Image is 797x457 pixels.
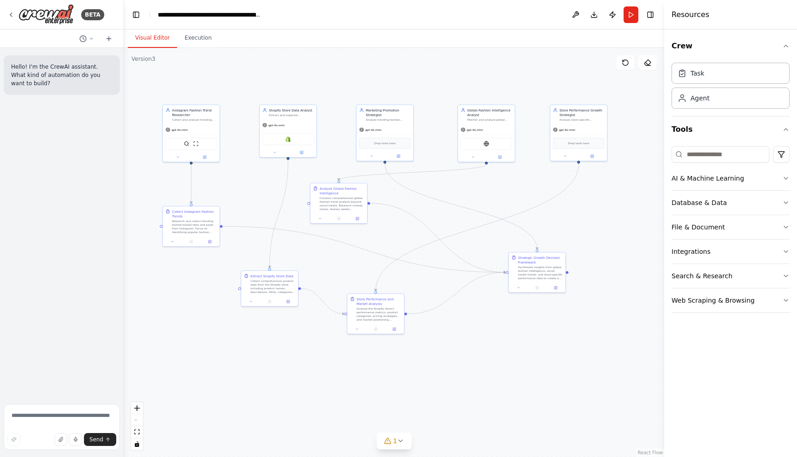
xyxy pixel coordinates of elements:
a: React Flow attribution [638,450,663,455]
div: Analyze Global Fashion Intelligence [320,186,364,195]
div: Synthesize insights from global fashion intelligence, social media trends, and store-specific per... [518,265,563,280]
button: Hide right sidebar [644,8,657,21]
g: Edge from d4d9258d-5229-4cf0-b927-eb45b6ab160d to 4abf5f3c-503b-4717-90b5-c0f24fcdb47b [374,164,581,291]
span: Drop tools here [374,141,395,146]
div: Extract Shopify Store DataCollect comprehensive product data from the Shopify store including pro... [241,270,298,307]
button: Integrations [672,240,790,264]
img: Logo [18,4,74,25]
g: Edge from 4abf5f3c-503b-4717-90b5-c0f24fcdb47b to ea8496db-81fb-413d-a39a-7a83a4096844 [407,270,506,316]
h4: Resources [672,9,709,20]
button: fit view [131,426,143,438]
button: File & Document [672,215,790,239]
button: No output available [260,299,279,305]
div: AI & Machine Learning [672,174,744,183]
div: BETA [81,9,104,20]
div: Instagram Fashion Trend Researcher [172,108,217,117]
div: Integrations [672,247,710,256]
div: Store Performance Growth Strategist [559,108,604,117]
button: Open in side panel [350,216,365,222]
button: Open in side panel [387,327,402,332]
button: Open in side panel [202,239,218,245]
button: Click to speak your automation idea [69,433,82,446]
g: Edge from 73709cc3-1c67-456b-aea3-7505880ba778 to 6cc95e89-4e7a-4d8c-9c96-6a95dc25337c [189,164,194,204]
div: Marketing Promotion Strategist [366,108,410,117]
div: Global Fashion Intelligence AnalystMonitor and analyze global fashion trends, runway shows, fashi... [458,105,515,162]
button: toggle interactivity [131,438,143,450]
button: Search & Research [672,264,790,288]
div: Web Scraping & Browsing [672,296,755,305]
span: Send [89,436,103,443]
button: Open in side panel [487,154,513,160]
div: Collect comprehensive product data from the Shopify store including product names, descriptions, ... [250,279,295,294]
div: Global Fashion Intelligence Analyst [467,108,512,117]
g: Edge from 6cc95e89-4e7a-4d8c-9c96-6a95dc25337c to ea8496db-81fb-413d-a39a-7a83a4096844 [223,224,506,275]
span: gpt-4o-mini [172,128,188,132]
div: Collect and analyze trending fashion-based reels and posts from Instagram to identify current fas... [172,118,217,122]
div: Task [690,69,704,78]
div: Store Performance and Market Analysis [357,297,401,306]
p: Hello! I'm the CrewAI assistant. What kind of automation do you want to build? [11,63,113,88]
nav: breadcrumb [158,10,262,19]
div: Tools [672,142,790,320]
button: No output available [329,216,348,222]
div: Analyze store-specific performance data, customer behavior patterns, and market positioning to pr... [559,118,604,122]
button: Web Scraping & Browsing [672,288,790,312]
div: Shopify Store Data Analyst [269,108,314,112]
span: 1 [393,436,397,445]
button: 1 [376,433,412,450]
div: Research and collect trending fashion-based reels and posts from Instagram. Focus on identifying ... [172,219,217,234]
div: Search & Research [672,271,732,281]
button: No output available [181,239,201,245]
button: zoom in [131,402,143,414]
div: Instagram Fashion Trend ResearcherCollect and analyze trending fashion-based reels and posts from... [162,105,220,162]
span: gpt-4o-mini [467,128,483,132]
div: Analyze trending fashion content and store inventory data to develop targeted marketing promotion... [366,118,410,122]
button: No output available [527,285,547,291]
span: gpt-4o-mini [559,128,575,132]
div: Crew [672,59,790,116]
div: File & Document [672,223,725,232]
span: gpt-4o-mini [365,128,381,132]
button: Crew [672,33,790,59]
span: gpt-4o-mini [268,123,285,127]
div: Marketing Promotion StrategistAnalyze trending fashion content and store inventory data to develo... [356,105,414,161]
div: Monitor and analyze global fashion trends, runway shows, fashion weeks, celebrity influences, and... [467,118,512,122]
img: ScrapeWebsiteTool [193,141,199,146]
img: SerperDevTool [184,141,190,146]
div: Extract Shopify Store Data [250,274,293,278]
span: Drop tools here [568,141,589,146]
button: Open in side panel [280,299,296,305]
button: Improve this prompt [7,433,20,446]
div: Conduct comprehensive global fashion trend analysis beyond social media. Research runway shows, f... [320,196,364,211]
button: Open in side panel [386,153,412,159]
button: Execution [177,29,219,48]
div: Extract and organize comprehensive product data from the Shopify store including products, SKUs, ... [269,113,314,117]
g: Edge from c3d6bf82-de32-4e84-83de-a81ce71f1fa9 to 6eef42f1-55e1-41aa-916d-d9dad27b801c [337,164,489,181]
img: Shopify [285,136,291,142]
button: Start a new chat [101,33,116,44]
div: Collect Instagram Fashion Trends [172,209,217,218]
button: Open in side panel [548,285,564,291]
div: Analyze Global Fashion IntelligenceConduct comprehensive global fashion trend analysis beyond soc... [310,183,368,224]
div: React Flow controls [131,402,143,450]
div: Strategic Growth Decision Framework [518,255,563,264]
button: Switch to previous chat [76,33,98,44]
div: Database & Data [672,198,727,207]
button: Open in side panel [289,150,315,155]
button: No output available [366,327,385,332]
g: Edge from 6eef42f1-55e1-41aa-916d-d9dad27b801c to ea8496db-81fb-413d-a39a-7a83a4096844 [370,201,506,275]
div: Agent [690,94,709,103]
div: Shopify Store Data AnalystExtract and organize comprehensive product data from the Shopify store ... [259,105,317,158]
img: EXASearchTool [484,141,489,146]
button: Visual Editor [128,29,177,48]
div: Version 3 [131,55,155,63]
div: Collect Instagram Fashion TrendsResearch and collect trending fashion-based reels and posts from ... [162,206,220,247]
button: Hide left sidebar [130,8,143,21]
g: Edge from 6e548200-1615-4327-afbd-2d65735103dc to 388343d4-d7cb-48ae-8176-40c603382be3 [268,160,291,268]
div: Strategic Growth Decision FrameworkSynthesize insights from global fashion intelligence, social m... [508,252,566,293]
g: Edge from 388343d4-d7cb-48ae-8176-40c603382be3 to 4abf5f3c-503b-4717-90b5-c0f24fcdb47b [301,286,345,316]
button: Database & Data [672,191,790,215]
g: Edge from 1105a246-5b07-4de4-b089-e6d0f99cb70d to ea8496db-81fb-413d-a39a-7a83a4096844 [383,164,540,250]
button: Send [84,433,116,446]
button: Upload files [54,433,67,446]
